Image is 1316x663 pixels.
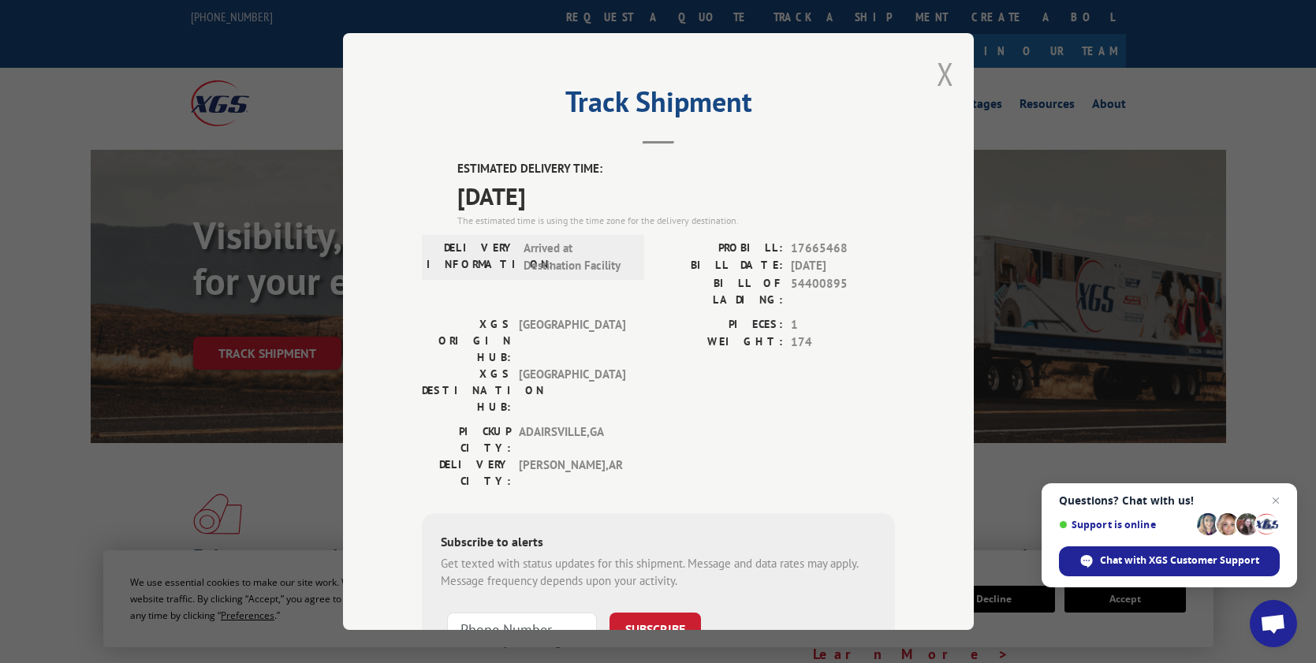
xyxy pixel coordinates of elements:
label: BILL OF LADING: [658,275,783,308]
label: PIECES: [658,316,783,334]
span: [GEOGRAPHIC_DATA] [519,366,625,415]
button: Close modal [937,53,954,95]
span: ADAIRSVILLE , GA [519,423,625,456]
label: WEIGHT: [658,333,783,352]
label: ESTIMATED DELIVERY TIME: [457,160,895,178]
div: The estimated time is using the time zone for the delivery destination. [457,214,895,228]
div: Get texted with status updates for this shipment. Message and data rates may apply. Message frequ... [441,555,876,590]
label: BILL DATE: [658,257,783,275]
span: 54400895 [791,275,895,308]
span: [GEOGRAPHIC_DATA] [519,316,625,366]
div: Chat with XGS Customer Support [1059,546,1280,576]
span: Chat with XGS Customer Support [1100,553,1259,568]
h2: Track Shipment [422,91,895,121]
label: XGS DESTINATION HUB: [422,366,511,415]
span: Arrived at Destination Facility [524,240,630,275]
button: SUBSCRIBE [610,613,701,646]
div: Open chat [1250,600,1297,647]
span: 174 [791,333,895,352]
label: PICKUP CITY: [422,423,511,456]
label: XGS ORIGIN HUB: [422,316,511,366]
span: Support is online [1059,519,1191,531]
span: Close chat [1266,491,1285,510]
div: Subscribe to alerts [441,532,876,555]
span: [PERSON_NAME] , AR [519,456,625,490]
label: DELIVERY INFORMATION: [427,240,516,275]
span: Questions? Chat with us! [1059,494,1280,507]
label: PROBILL: [658,240,783,258]
input: Phone Number [447,613,597,646]
span: [DATE] [457,178,895,214]
span: 1 [791,316,895,334]
label: DELIVERY CITY: [422,456,511,490]
span: 17665468 [791,240,895,258]
span: [DATE] [791,257,895,275]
